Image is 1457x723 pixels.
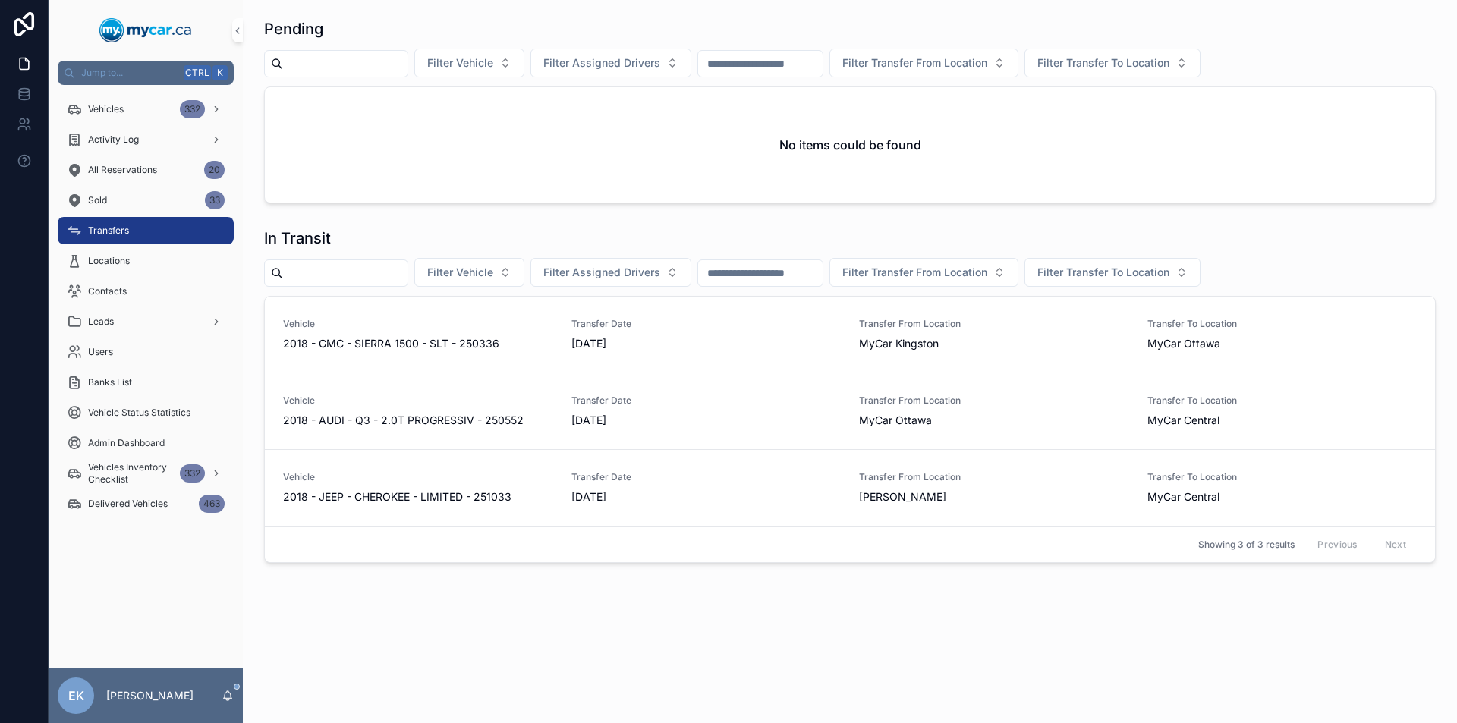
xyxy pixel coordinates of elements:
[283,318,553,330] span: Vehicle
[180,464,205,483] div: 332
[88,346,113,358] span: Users
[571,318,842,330] span: Transfer Date
[88,437,165,449] span: Admin Dashboard
[264,18,323,39] h1: Pending
[214,67,226,79] span: K
[99,18,192,42] img: App logo
[204,161,225,179] div: 20
[58,187,234,214] a: Sold33
[88,316,114,328] span: Leads
[283,471,553,483] span: Vehicle
[58,399,234,426] a: Vehicle Status Statistics
[829,258,1018,287] button: Select Button
[1147,395,1418,407] span: Transfer To Location
[283,336,499,351] span: 2018 - GMC - SIERRA 1500 - SLT - 250336
[106,688,194,703] p: [PERSON_NAME]
[88,285,127,297] span: Contacts
[180,100,205,118] div: 332
[81,67,178,79] span: Jump to...
[49,85,243,537] div: scrollable content
[414,49,524,77] button: Select Button
[1147,471,1418,483] span: Transfer To Location
[1037,265,1169,280] span: Filter Transfer To Location
[58,156,234,184] a: All Reservations20
[88,461,174,486] span: Vehicles Inventory Checklist
[58,126,234,153] a: Activity Log
[530,49,691,77] button: Select Button
[58,247,234,275] a: Locations
[1037,55,1169,71] span: Filter Transfer To Location
[427,265,493,280] span: Filter Vehicle
[1147,413,1219,428] span: MyCar Central
[1024,49,1201,77] button: Select Button
[58,490,234,517] a: Delivered Vehicles463
[571,395,842,407] span: Transfer Date
[859,318,1129,330] span: Transfer From Location
[265,373,1435,449] a: Vehicle2018 - AUDI - Q3 - 2.0T PROGRESSIV - 250552Transfer Date[DATE]Transfer From LocationMyCar ...
[859,336,939,351] span: MyCar Kingston
[283,395,553,407] span: Vehicle
[58,278,234,305] a: Contacts
[427,55,493,71] span: Filter Vehicle
[184,65,211,80] span: Ctrl
[58,217,234,244] a: Transfers
[88,255,130,267] span: Locations
[58,338,234,366] a: Users
[265,449,1435,526] a: Vehicle2018 - JEEP - CHEROKEE - LIMITED - 251033Transfer Date[DATE]Transfer From Location[PERSON_...
[58,96,234,123] a: Vehicles332
[571,413,842,428] span: [DATE]
[283,413,524,428] span: 2018 - AUDI - Q3 - 2.0T PROGRESSIV - 250552
[58,369,234,396] a: Banks List
[571,471,842,483] span: Transfer Date
[199,495,225,513] div: 463
[829,49,1018,77] button: Select Button
[283,489,511,505] span: 2018 - JEEP - CHEROKEE - LIMITED - 251033
[1147,336,1220,351] span: MyCar Ottawa
[88,225,129,237] span: Transfers
[571,336,842,351] span: [DATE]
[543,55,660,71] span: Filter Assigned Drivers
[842,265,987,280] span: Filter Transfer From Location
[88,498,168,510] span: Delivered Vehicles
[859,395,1129,407] span: Transfer From Location
[859,413,932,428] span: MyCar Ottawa
[1198,539,1295,551] span: Showing 3 of 3 results
[58,61,234,85] button: Jump to...CtrlK
[543,265,660,280] span: Filter Assigned Drivers
[859,489,946,505] span: [PERSON_NAME]
[88,407,190,419] span: Vehicle Status Statistics
[88,194,107,206] span: Sold
[88,103,124,115] span: Vehicles
[530,258,691,287] button: Select Button
[571,489,842,505] span: [DATE]
[205,191,225,209] div: 33
[779,136,921,154] h2: No items could be found
[88,164,157,176] span: All Reservations
[1024,258,1201,287] button: Select Button
[68,687,84,705] span: EK
[58,429,234,457] a: Admin Dashboard
[58,460,234,487] a: Vehicles Inventory Checklist332
[88,134,139,146] span: Activity Log
[859,471,1129,483] span: Transfer From Location
[842,55,987,71] span: Filter Transfer From Location
[414,258,524,287] button: Select Button
[1147,318,1418,330] span: Transfer To Location
[88,376,132,388] span: Banks List
[1147,489,1219,505] span: MyCar Central
[265,297,1435,373] a: Vehicle2018 - GMC - SIERRA 1500 - SLT - 250336Transfer Date[DATE]Transfer From LocationMyCar King...
[264,228,331,249] h1: In Transit
[58,308,234,335] a: Leads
